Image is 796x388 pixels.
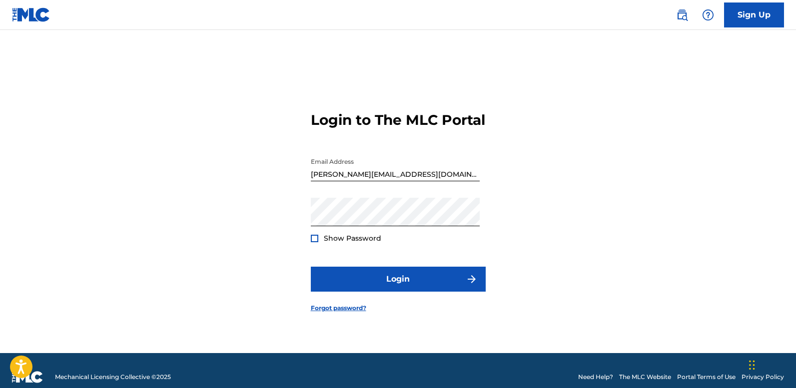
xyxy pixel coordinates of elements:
a: The MLC Website [619,373,671,382]
img: logo [12,371,43,383]
a: Portal Terms of Use [677,373,736,382]
a: Sign Up [724,2,784,27]
div: Drag [749,350,755,380]
span: Show Password [324,234,381,243]
img: MLC Logo [12,7,50,22]
img: search [676,9,688,21]
a: Public Search [672,5,692,25]
iframe: Chat Widget [746,340,796,388]
button: Login [311,267,486,292]
a: Forgot password? [311,304,366,313]
h3: Login to The MLC Portal [311,111,485,129]
a: Privacy Policy [742,373,784,382]
img: help [702,9,714,21]
img: f7272a7cc735f4ea7f67.svg [466,273,478,285]
div: Help [698,5,718,25]
span: Mechanical Licensing Collective © 2025 [55,373,171,382]
a: Need Help? [578,373,613,382]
